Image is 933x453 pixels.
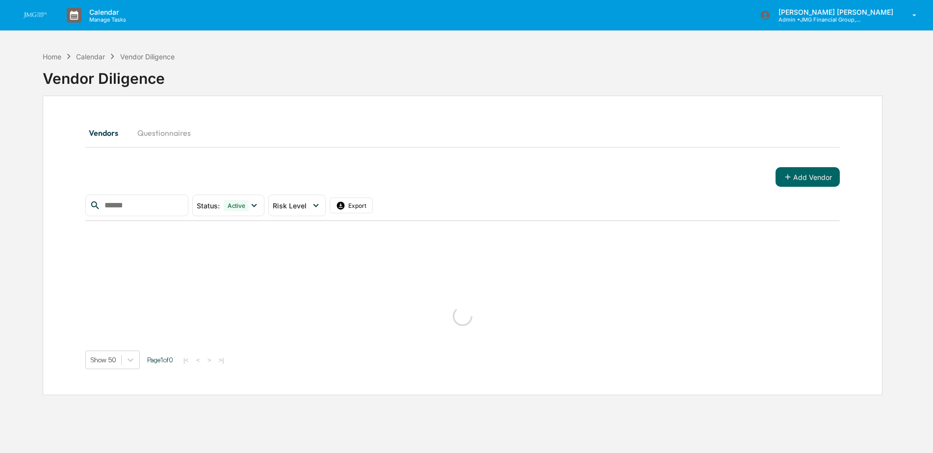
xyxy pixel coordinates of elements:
[24,12,47,18] img: logo
[85,121,130,145] button: Vendors
[330,198,373,213] button: Export
[193,356,203,364] button: <
[147,356,173,364] span: Page 1 of 0
[197,201,220,210] span: Status :
[181,356,192,364] button: |<
[215,356,227,364] button: >|
[120,52,175,61] div: Vendor Diligence
[76,52,105,61] div: Calendar
[273,201,307,210] span: Risk Level
[771,16,862,23] p: Admin • JMG Financial Group, Ltd.
[205,356,214,364] button: >
[85,121,840,145] div: secondary tabs example
[81,8,131,16] p: Calendar
[776,167,840,187] button: Add Vendor
[81,16,131,23] p: Manage Tasks
[43,52,61,61] div: Home
[224,200,249,211] div: Active
[771,8,898,16] p: [PERSON_NAME] [PERSON_NAME]
[43,62,882,87] div: Vendor Diligence
[130,121,199,145] button: Questionnaires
